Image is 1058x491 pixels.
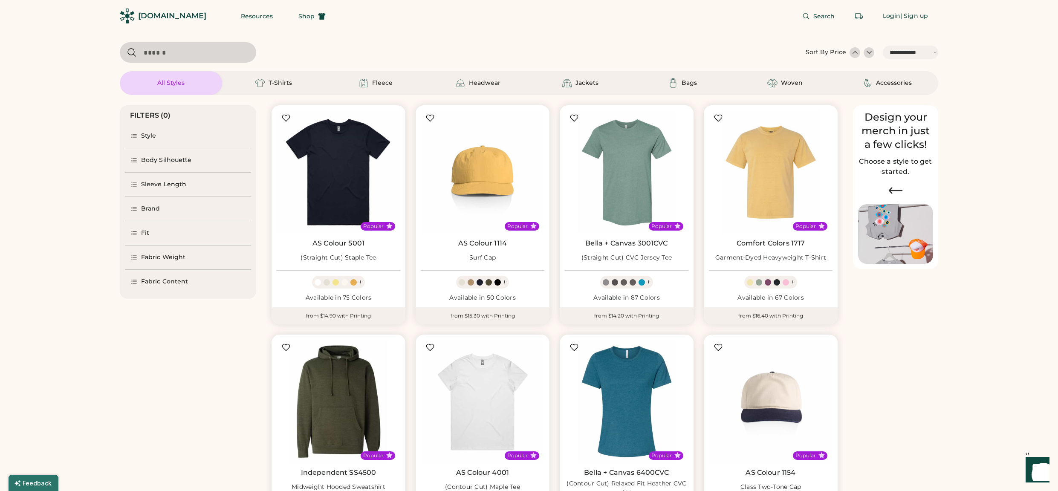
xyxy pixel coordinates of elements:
[876,79,912,87] div: Accessories
[141,156,192,165] div: Body Silhouette
[458,239,507,248] a: AS Colour 1114
[416,307,549,324] div: from $15.30 with Printing
[120,9,135,23] img: Rendered Logo - Screens
[372,79,393,87] div: Fleece
[455,78,465,88] img: Headwear Icon
[298,13,315,19] span: Shop
[386,452,393,459] button: Popular Style
[746,468,795,477] a: AS Colour 1154
[530,223,537,229] button: Popular Style
[767,78,778,88] img: Woven Icon
[781,79,803,87] div: Woven
[301,468,376,477] a: Independent SS4500
[818,223,825,229] button: Popular Style
[674,223,681,229] button: Popular Style
[1018,453,1054,489] iframe: Front Chat
[469,254,496,262] div: Surf Cap
[141,229,149,237] div: Fit
[791,277,795,287] div: +
[674,452,681,459] button: Popular Style
[141,277,188,286] div: Fabric Content
[562,78,572,88] img: Jackets Icon
[795,452,816,459] div: Popular
[141,205,160,213] div: Brand
[141,180,186,189] div: Sleeve Length
[138,11,206,21] div: [DOMAIN_NAME]
[581,254,672,262] div: (Straight Cut) CVC Jersey Tee
[130,110,171,121] div: FILTERS (0)
[312,239,364,248] a: AS Colour 5001
[715,254,826,262] div: Garment-Dyed Heavyweight T-Shirt
[231,8,283,25] button: Resources
[651,223,672,230] div: Popular
[386,223,393,229] button: Popular Style
[421,340,544,463] img: AS Colour 4001 (Contour Cut) Maple Tee
[818,452,825,459] button: Popular Style
[682,79,697,87] div: Bags
[883,12,901,20] div: Login
[709,110,833,234] img: Comfort Colors 1717 Garment-Dyed Heavyweight T-Shirt
[806,48,846,57] div: Sort By Price
[358,78,369,88] img: Fleece Icon
[301,254,376,262] div: (Straight Cut) Staple Tee
[565,340,688,463] img: BELLA + CANVAS 6400CVC (Contour Cut) Relaxed Fit Heather CVC Tee
[456,468,509,477] a: AS Colour 4001
[358,277,362,287] div: +
[272,307,405,324] div: from $14.90 with Printing
[575,79,598,87] div: Jackets
[530,452,537,459] button: Popular Style
[288,8,336,25] button: Shop
[850,8,867,25] button: Retrieve an order
[363,452,384,459] div: Popular
[560,307,694,324] div: from $14.20 with Printing
[584,468,669,477] a: Bella + Canvas 6400CVC
[795,223,816,230] div: Popular
[269,79,292,87] div: T-Shirts
[704,307,838,324] div: from $16.40 with Printing
[363,223,384,230] div: Popular
[507,223,528,230] div: Popular
[277,340,400,463] img: Independent Trading Co. SS4500 Midweight Hooded Sweatshirt
[277,294,400,302] div: Available in 75 Colors
[141,132,156,140] div: Style
[565,294,688,302] div: Available in 87 Colors
[858,204,933,264] img: Image of Lisa Congdon Eye Print on T-Shirt and Hat
[503,277,506,287] div: +
[668,78,678,88] img: Bags Icon
[585,239,668,248] a: Bella + Canvas 3001CVC
[647,277,650,287] div: +
[157,79,185,87] div: All Styles
[507,452,528,459] div: Popular
[813,13,835,19] span: Search
[792,8,845,25] button: Search
[565,110,688,234] img: BELLA + CANVAS 3001CVC (Straight Cut) CVC Jersey Tee
[277,110,400,234] img: AS Colour 5001 (Straight Cut) Staple Tee
[709,294,833,302] div: Available in 67 Colors
[255,78,265,88] img: T-Shirts Icon
[421,110,544,234] img: AS Colour 1114 Surf Cap
[709,340,833,463] img: AS Colour 1154 Class Two-Tone Cap
[141,253,185,262] div: Fabric Weight
[469,79,500,87] div: Headwear
[737,239,805,248] a: Comfort Colors 1717
[858,110,933,151] div: Design your merch in just a few clicks!
[858,156,933,177] h2: Choose a style to get started.
[651,452,672,459] div: Popular
[421,294,544,302] div: Available in 50 Colors
[900,12,928,20] div: | Sign up
[862,78,873,88] img: Accessories Icon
